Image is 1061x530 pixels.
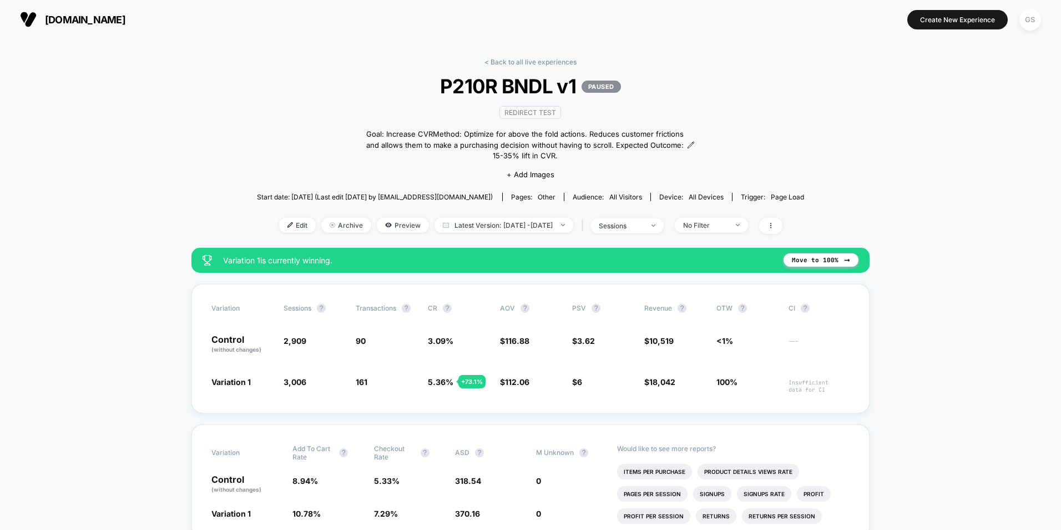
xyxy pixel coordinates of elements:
[599,222,643,230] div: sessions
[211,486,261,493] span: (without changes)
[356,377,367,387] span: 161
[500,336,529,346] span: $
[797,486,831,502] li: Profit
[789,338,850,354] span: ---
[617,486,688,502] li: Pages Per Session
[561,224,565,226] img: end
[443,222,449,228] img: calendar
[736,224,740,226] img: end
[339,448,348,457] button: ?
[577,336,595,346] span: 3.62
[284,336,306,346] span: 2,909
[287,222,293,228] img: edit
[738,304,747,313] button: ?
[455,448,469,457] span: ASD
[211,346,261,353] span: (without changes)
[17,11,129,28] button: [DOMAIN_NAME]
[536,448,574,457] span: M Unknown
[499,106,561,119] span: Redirect Test
[771,193,804,201] span: Page Load
[741,193,804,201] div: Trigger:
[592,304,600,313] button: ?
[617,444,850,453] p: Would like to see more reports?
[521,304,529,313] button: ?
[617,464,692,479] li: Items Per Purchase
[458,375,486,388] div: + 73.1 %
[455,476,481,486] span: 318.54
[211,509,251,518] span: Variation 1
[582,81,621,93] p: PAUSED
[716,377,737,387] span: 100%
[211,444,272,461] span: Variation
[784,253,858,267] button: Move to 100%
[321,218,371,233] span: Archive
[505,336,529,346] span: 116.88
[644,336,674,346] span: $
[536,509,541,518] span: 0
[507,170,554,179] span: + Add Images
[292,476,318,486] span: 8.94 %
[292,509,321,518] span: 10.78 %
[511,193,555,201] div: Pages:
[536,476,541,486] span: 0
[696,508,736,524] li: Returns
[330,222,335,228] img: end
[579,448,588,457] button: ?
[789,304,850,313] span: CI
[20,11,37,28] img: Visually logo
[1016,8,1044,31] button: GS
[737,486,791,502] li: Signups Rate
[443,304,452,313] button: ?
[651,224,655,227] img: end
[284,74,777,98] span: P210R BNDL v1
[907,10,1008,29] button: Create New Experience
[573,193,642,201] div: Audience:
[500,377,529,387] span: $
[649,336,674,346] span: 10,519
[475,448,484,457] button: ?
[203,255,212,266] img: success_star
[45,14,125,26] span: [DOMAIN_NAME]
[356,304,396,312] span: Transactions
[650,193,732,201] span: Device:
[500,304,515,312] span: AOV
[579,218,590,234] span: |
[716,304,777,313] span: OTW
[1019,9,1041,31] div: GS
[356,336,366,346] span: 90
[801,304,810,313] button: ?
[377,218,429,233] span: Preview
[284,304,311,312] span: Sessions
[374,444,415,461] span: Checkout Rate
[279,218,316,233] span: Edit
[434,218,573,233] span: Latest Version: [DATE] - [DATE]
[789,379,850,393] span: Insufficient data for CI
[284,377,306,387] span: 3,006
[693,486,731,502] li: Signups
[428,377,453,387] span: 5.36 %
[577,377,582,387] span: 6
[538,193,555,201] span: other
[742,508,822,524] li: Returns Per Session
[617,508,690,524] li: Profit Per Session
[292,444,334,461] span: Add To Cart Rate
[609,193,642,201] span: All Visitors
[428,304,437,312] span: CR
[689,193,724,201] span: all devices
[698,464,799,479] li: Product Details Views Rate
[716,336,733,346] span: <1%
[223,256,772,265] span: Variation 1 is currently winning.
[644,304,672,312] span: Revenue
[211,304,272,313] span: Variation
[484,58,577,66] a: < Back to all live experiences
[374,509,398,518] span: 7.29 %
[572,336,595,346] span: $
[649,377,675,387] span: 18,042
[455,509,480,518] span: 370.16
[211,335,272,354] p: Control
[572,377,582,387] span: $
[428,336,453,346] span: 3.09 %
[678,304,686,313] button: ?
[317,304,326,313] button: ?
[505,377,529,387] span: 112.06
